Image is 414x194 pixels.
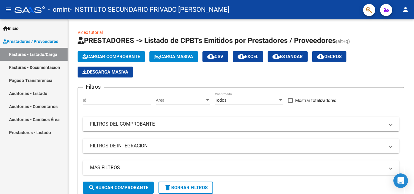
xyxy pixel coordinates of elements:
[202,51,228,62] button: CSV
[393,173,408,188] div: Open Intercom Messenger
[5,6,12,13] mat-icon: menu
[207,54,223,59] span: CSV
[83,117,399,131] mat-expansion-panel-header: FILTROS DEL COMPROBANTE
[78,67,133,77] button: Descarga Masiva
[78,36,336,45] span: PRESTADORES -> Listado de CPBTs Emitidos por Prestadores / Proveedores
[88,184,95,191] mat-icon: search
[78,30,103,35] a: Video tutorial
[317,53,324,60] mat-icon: cloud_download
[164,185,208,190] span: Borrar Filtros
[83,182,154,194] button: Buscar Comprobante
[272,53,280,60] mat-icon: cloud_download
[83,139,399,153] mat-expansion-panel-header: FILTROS DE INTEGRACION
[207,53,215,60] mat-icon: cloud_download
[48,3,70,16] span: - omint
[268,51,308,62] button: Estandar
[159,182,213,194] button: Borrar Filtros
[90,143,385,149] mat-panel-title: FILTROS DE INTEGRACION
[82,69,128,75] span: Descarga Masiva
[215,98,226,103] span: Todos
[336,38,350,44] span: (alt+q)
[233,51,263,62] button: EXCEL
[70,3,229,16] span: - INSTITUTO SECUNDARIO PRIVADO [PERSON_NAME]
[402,6,409,13] mat-icon: person
[90,164,385,171] mat-panel-title: MAS FILTROS
[149,51,198,62] button: Carga Masiva
[156,98,205,103] span: Area
[312,51,346,62] button: Gecros
[164,184,171,191] mat-icon: delete
[154,54,193,59] span: Carga Masiva
[88,185,148,190] span: Buscar Comprobante
[295,97,336,104] span: Mostrar totalizadores
[3,38,58,45] span: Prestadores / Proveedores
[272,54,303,59] span: Estandar
[90,121,385,127] mat-panel-title: FILTROS DEL COMPROBANTE
[78,67,133,77] app-download-masive: Descarga masiva de comprobantes (adjuntos)
[238,54,258,59] span: EXCEL
[238,53,245,60] mat-icon: cloud_download
[82,54,140,59] span: Cargar Comprobante
[83,83,104,91] h3: Filtros
[83,160,399,175] mat-expansion-panel-header: MAS FILTROS
[317,54,342,59] span: Gecros
[3,25,18,32] span: Inicio
[78,51,145,62] button: Cargar Comprobante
